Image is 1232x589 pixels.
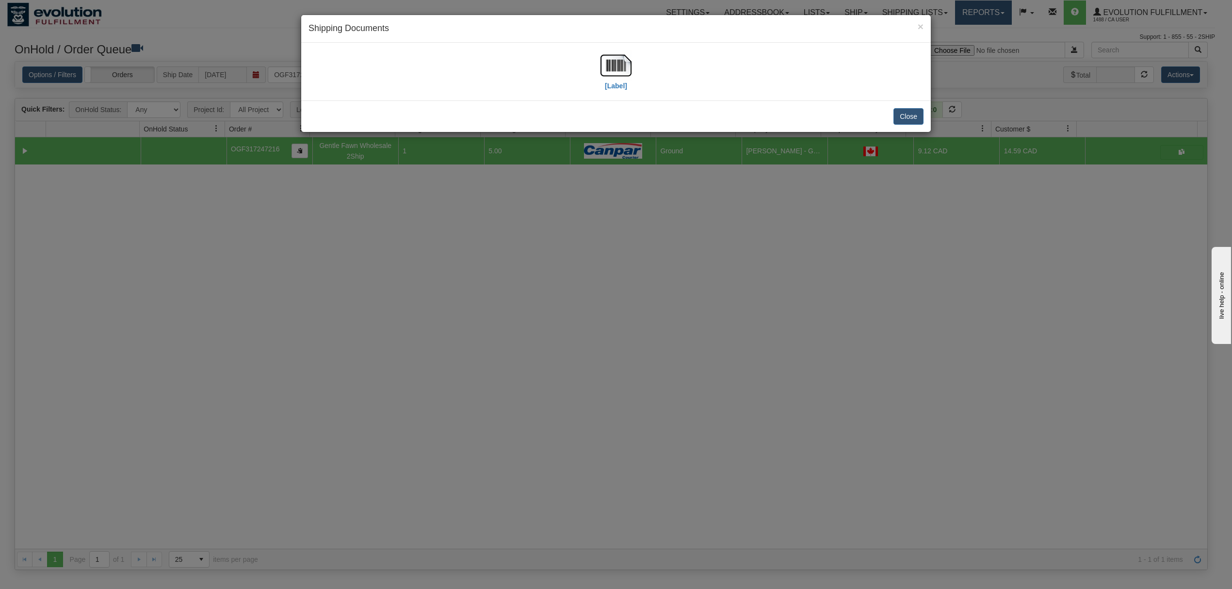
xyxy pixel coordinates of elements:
h4: Shipping Documents [308,22,924,35]
span: × [918,21,924,32]
button: Close [893,108,924,125]
a: [Label] [600,61,632,89]
img: barcode.jpg [600,50,632,81]
iframe: chat widget [1210,245,1231,344]
div: live help - online [7,8,90,16]
label: [Label] [605,81,627,91]
button: Close [918,21,924,32]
